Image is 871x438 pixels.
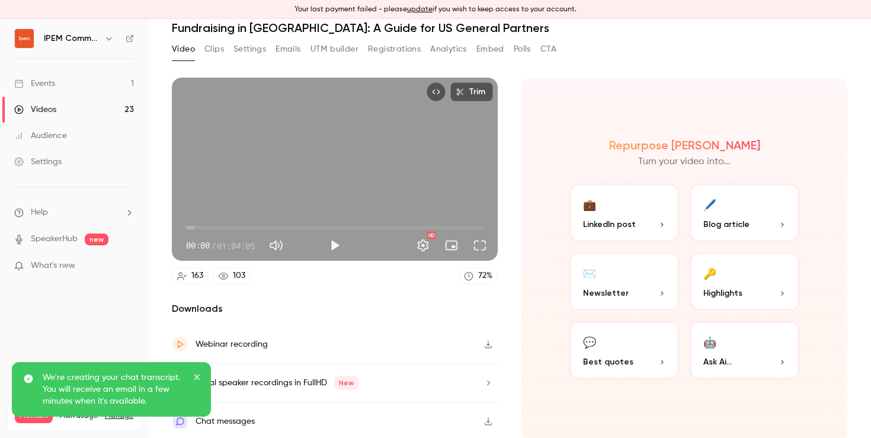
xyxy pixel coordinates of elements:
[703,195,716,213] div: 🖊️
[459,268,498,284] a: 72%
[703,287,742,299] span: Highlights
[233,270,245,282] div: 103
[191,270,203,282] div: 163
[638,155,731,169] p: Turn your video into...
[14,104,56,116] div: Videos
[689,321,800,380] button: 🤖Ask Ai...
[120,261,134,271] iframe: Noticeable Trigger
[233,40,266,59] button: Settings
[15,29,34,48] img: IPEM Community
[334,376,358,390] span: New
[186,239,255,252] div: 00:00
[514,40,531,59] button: Polls
[583,264,596,282] div: ✉️
[193,372,201,386] button: close
[468,234,492,257] button: Full screen
[583,356,633,368] span: Best quotes
[14,130,67,142] div: Audience
[211,239,216,252] span: /
[689,183,800,242] button: 🖊️Blog article
[264,234,288,257] button: Mute
[14,78,55,89] div: Events
[703,264,716,282] div: 🔑
[310,40,358,59] button: UTM builder
[609,138,760,152] h2: Repurpose [PERSON_NAME]
[689,252,800,311] button: 🔑Highlights
[703,218,750,231] span: Blog article
[583,195,596,213] div: 💼
[196,337,268,351] div: Webinar recording
[172,302,498,316] h2: Downloads
[703,333,716,351] div: 🤖
[43,372,185,407] p: We're creating your chat transcript. You will receive an email in a few minutes when it's available.
[411,234,435,257] button: Settings
[186,239,210,252] span: 00:00
[196,376,358,390] div: Local speaker recordings in FullHD
[294,4,577,15] p: Your last payment failed - please if you wish to keep access to your account.
[31,206,48,219] span: Help
[569,252,680,311] button: ✉️Newsletter
[196,414,255,429] div: Chat messages
[440,234,463,257] button: Turn on miniplayer
[540,40,556,59] button: CTA
[407,4,433,15] button: update
[172,40,195,59] button: Video
[703,356,732,368] span: Ask Ai...
[217,239,255,252] span: 01:04:05
[172,21,847,35] h1: Fundraising in [GEOGRAPHIC_DATA]: A Guide for US General Partners
[44,33,100,44] h6: IPEM Community
[569,183,680,242] button: 💼LinkedIn post
[213,268,251,284] a: 103
[430,40,467,59] button: Analytics
[85,234,108,245] span: new
[172,268,209,284] a: 163
[31,260,75,272] span: What's new
[478,270,492,282] div: 72 %
[368,40,421,59] button: Registrations
[427,232,435,239] div: HD
[14,206,134,219] li: help-dropdown-opener
[14,156,62,168] div: Settings
[31,233,78,245] a: SpeakerHub
[476,40,504,59] button: Embed
[450,82,493,101] button: Trim
[583,218,636,231] span: LinkedIn post
[427,82,446,101] button: Embed video
[276,40,300,59] button: Emails
[204,40,224,59] button: Clips
[323,234,347,257] button: Play
[583,333,596,351] div: 💬
[583,287,629,299] span: Newsletter
[569,321,680,380] button: 💬Best quotes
